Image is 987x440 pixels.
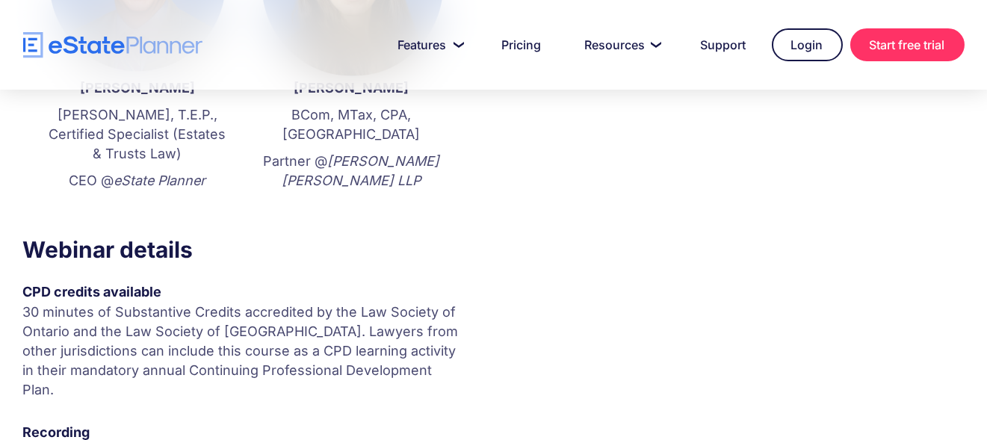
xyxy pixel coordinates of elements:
[23,232,465,267] h3: Webinar details
[484,30,560,60] a: Pricing
[46,105,229,164] p: [PERSON_NAME], T.E.P., Certified Specialist (Estates & Trusts Law)
[567,30,675,60] a: Resources
[683,30,764,60] a: Support
[850,28,965,61] a: Start free trial
[23,32,202,58] a: home
[23,303,465,400] p: 30 minutes of Substantive Credits accredited by the Law Society of Ontario and the Law Society of...
[259,152,443,190] p: Partner @
[259,198,443,217] p: ‍
[380,30,477,60] a: Features
[114,173,205,188] em: eState Planner
[259,105,443,144] p: BCom, MTax, CPA, [GEOGRAPHIC_DATA]
[23,284,162,300] strong: CPD credits available
[46,198,229,217] p: ‍
[282,153,439,188] em: [PERSON_NAME] [PERSON_NAME] LLP
[772,28,843,61] a: Login
[46,171,229,190] p: CEO @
